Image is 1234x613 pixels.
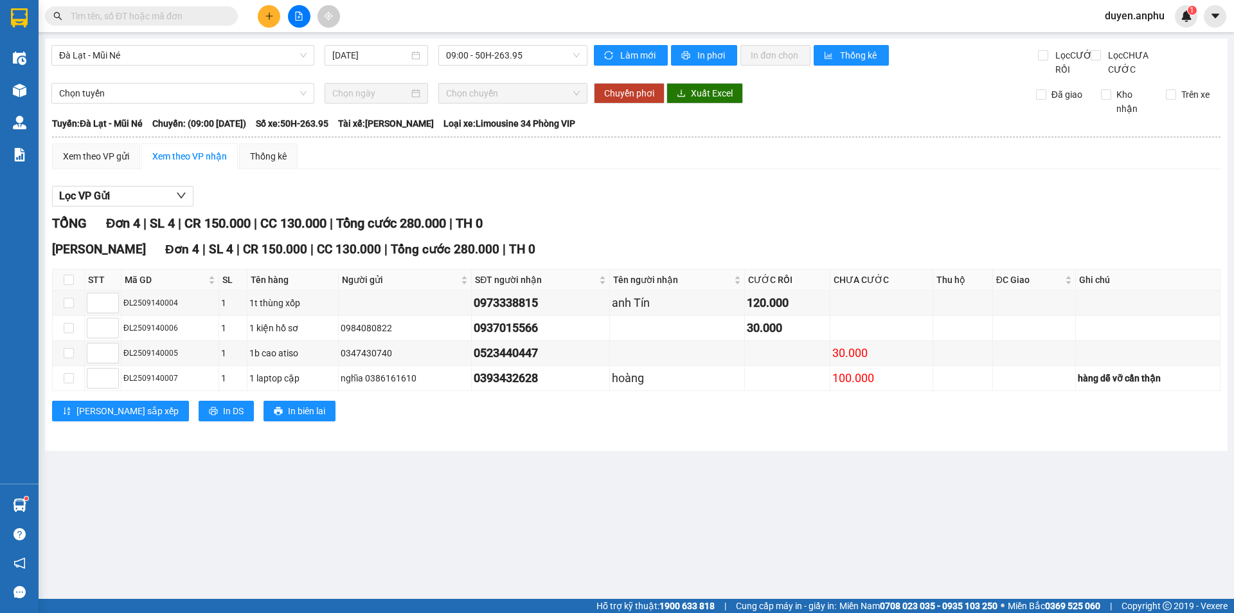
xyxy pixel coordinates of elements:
span: printer [209,407,218,417]
button: Chuyển phơi [594,83,665,104]
th: STT [85,270,121,291]
span: | [178,215,181,231]
span: | [237,242,240,257]
span: Số xe: 50H-263.95 [256,116,328,131]
span: Tên người nhận [613,273,731,287]
div: 0984080822 [341,321,469,335]
span: Tổng cước 280.000 [336,215,446,231]
span: | [330,215,333,231]
span: TH 0 [456,215,483,231]
img: warehouse-icon [13,84,26,97]
span: copyright [1163,601,1172,610]
div: 0937015566 [474,319,607,337]
span: Làm mới [620,48,657,62]
span: Chuyến: (09:00 [DATE]) [152,116,246,131]
button: Lọc VP Gửi [52,186,193,206]
td: 0523440447 [472,341,610,366]
span: Lọc CHƯA CƯỚC [1103,48,1169,77]
div: 1b cao atiso [249,346,336,360]
span: Lọc CƯỚC RỒI [1050,48,1100,77]
img: solution-icon [13,148,26,161]
button: plus [258,5,280,28]
b: Tuyến: Đà Lạt - Mũi Né [52,118,143,129]
sup: 1 [24,497,28,500]
span: 1 [1190,6,1194,15]
div: 30.000 [747,319,827,337]
strong: 0369 525 060 [1045,601,1100,611]
span: | [254,215,257,231]
span: Xuất Excel [691,86,733,100]
span: | [384,242,388,257]
span: SL 4 [150,215,175,231]
span: SL 4 [209,242,233,257]
span: printer [274,407,283,417]
span: bar-chart [824,51,835,61]
button: printerIn DS [199,401,254,421]
img: icon-new-feature [1181,10,1192,22]
td: 0973338815 [472,291,610,316]
input: Chọn ngày [332,86,409,100]
img: logo-vxr [11,8,28,28]
span: question-circle [13,528,26,540]
span: Cung cấp máy in - giấy in: [736,599,836,613]
span: download [677,89,686,99]
span: TỔNG [52,215,87,231]
span: | [503,242,506,257]
span: sync [604,51,615,61]
input: 14/09/2025 [332,48,409,62]
td: 0937015566 [472,316,610,341]
div: 1 laptop cặp [249,371,336,385]
strong: 0708 023 035 - 0935 103 250 [880,601,997,611]
span: TH 0 [509,242,535,257]
sup: 1 [1188,6,1197,15]
input: Tìm tên, số ĐT hoặc mã đơn [71,9,222,23]
span: aim [324,12,333,21]
span: Tài xế: [PERSON_NAME] [338,116,434,131]
span: Miền Bắc [1008,599,1100,613]
div: hoàng [612,369,742,387]
span: plus [265,12,274,21]
span: 09:00 - 50H-263.95 [446,46,580,65]
th: Thu hộ [933,270,993,291]
span: sort-ascending [62,407,71,417]
div: 0393432628 [474,369,607,387]
span: Mã GD [125,273,206,287]
td: ĐL2509140006 [121,316,219,341]
div: 120.000 [747,294,827,312]
div: 0973338815 [474,294,607,312]
span: file-add [294,12,303,21]
strong: 1900 633 818 [659,601,715,611]
span: SĐT người nhận [475,273,596,287]
div: ĐL2509140007 [123,372,217,385]
td: ĐL2509140004 [121,291,219,316]
span: CC 130.000 [260,215,326,231]
div: 1 kiện hồ sơ [249,321,336,335]
span: CR 150.000 [184,215,251,231]
span: Chọn tuyến [59,84,307,103]
div: 30.000 [832,344,931,362]
span: ĐC Giao [996,273,1062,287]
span: | [143,215,147,231]
span: Kho nhận [1111,87,1156,116]
span: Đã giao [1046,87,1087,102]
span: ⚪️ [1001,603,1005,608]
button: aim [317,5,340,28]
span: In DS [223,404,244,418]
span: caret-down [1210,10,1221,22]
button: printerIn phơi [671,45,737,66]
span: Đơn 4 [106,215,140,231]
img: warehouse-icon [13,51,26,65]
div: Xem theo VP nhận [152,149,227,163]
button: bar-chartThống kê [814,45,889,66]
span: | [310,242,314,257]
div: ĐL2509140006 [123,322,217,334]
span: | [1110,599,1112,613]
button: file-add [288,5,310,28]
span: CC 130.000 [317,242,381,257]
th: SL [219,270,248,291]
div: hàng dễ vỡ cẩn thận [1078,371,1218,385]
span: Thống kê [840,48,879,62]
div: 1 [221,321,246,335]
div: 0523440447 [474,344,607,362]
td: 0393432628 [472,366,610,391]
